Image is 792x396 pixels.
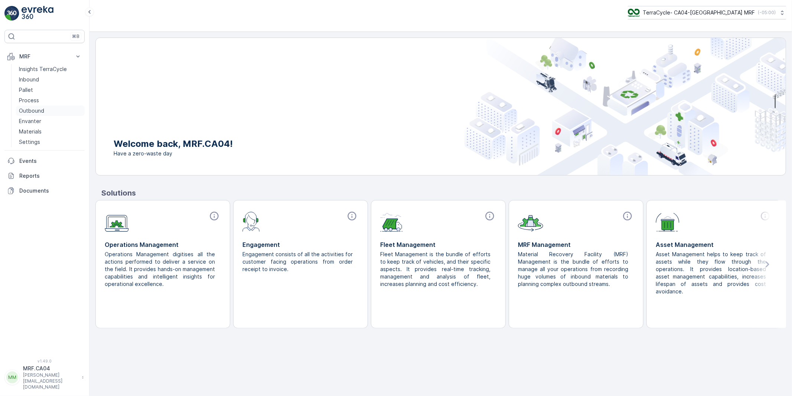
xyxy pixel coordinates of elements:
p: Solutions [101,187,786,199]
p: Insights TerraCycle [19,65,67,73]
a: Events [4,154,85,168]
span: v 1.49.0 [4,359,85,363]
img: module-icon [105,211,129,232]
button: MMMRF.CA04[PERSON_NAME][EMAIL_ADDRESS][DOMAIN_NAME] [4,365,85,390]
p: ( -05:00 ) [758,10,776,16]
a: Outbound [16,106,85,116]
a: Envanter [16,116,85,126]
img: module-icon [656,211,679,232]
button: TerraCycle- CA04-[GEOGRAPHIC_DATA] MRF(-05:00) [628,6,786,19]
a: Reports [4,168,85,183]
a: Pallet [16,85,85,95]
img: module-icon [380,211,403,232]
button: MRF [4,49,85,64]
p: Material Recovery Facility (MRF) Management is the bundle of efforts to manage all your operation... [518,251,628,288]
p: ⌘B [72,33,79,39]
p: Fleet Management is the bundle of efforts to keep track of vehicles, and their specific aspects. ... [380,251,490,288]
p: Process [19,97,39,104]
p: Operations Management digitises all the actions performed to deliver a service on the field. It p... [105,251,215,288]
a: Settings [16,137,85,147]
p: Asset Management helps to keep track of assets while they flow through the operations. It provide... [656,251,766,295]
p: Welcome back, MRF.CA04! [114,138,233,150]
p: Envanter [19,117,41,125]
img: city illustration [465,38,786,175]
span: Have a zero-waste day [114,150,233,157]
img: module-icon [518,211,543,232]
p: MRF [19,53,70,60]
p: [PERSON_NAME][EMAIL_ADDRESS][DOMAIN_NAME] [23,372,78,390]
p: Operations Management [105,240,221,249]
img: module-icon [242,211,260,232]
a: Materials [16,126,85,137]
p: MRF.CA04 [23,365,78,372]
a: Inbound [16,74,85,85]
p: Inbound [19,76,39,83]
p: Reports [19,172,82,180]
a: Process [16,95,85,106]
p: Pallet [19,86,33,94]
img: logo [4,6,19,21]
img: logo_light-DOdMpM7g.png [22,6,53,21]
div: MM [6,371,18,383]
p: Events [19,157,82,165]
a: Documents [4,183,85,198]
p: Materials [19,128,42,135]
p: Outbound [19,107,44,115]
p: Documents [19,187,82,194]
p: Asset Management [656,240,772,249]
p: Fleet Management [380,240,496,249]
a: Insights TerraCycle [16,64,85,74]
p: Engagement [242,240,359,249]
img: TC_8rdWMmT_gp9TRR3.png [628,9,640,17]
p: MRF Management [518,240,634,249]
p: Settings [19,138,40,146]
p: TerraCycle- CA04-[GEOGRAPHIC_DATA] MRF [643,9,755,16]
p: Engagement consists of all the activities for customer facing operations from order receipt to in... [242,251,353,273]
